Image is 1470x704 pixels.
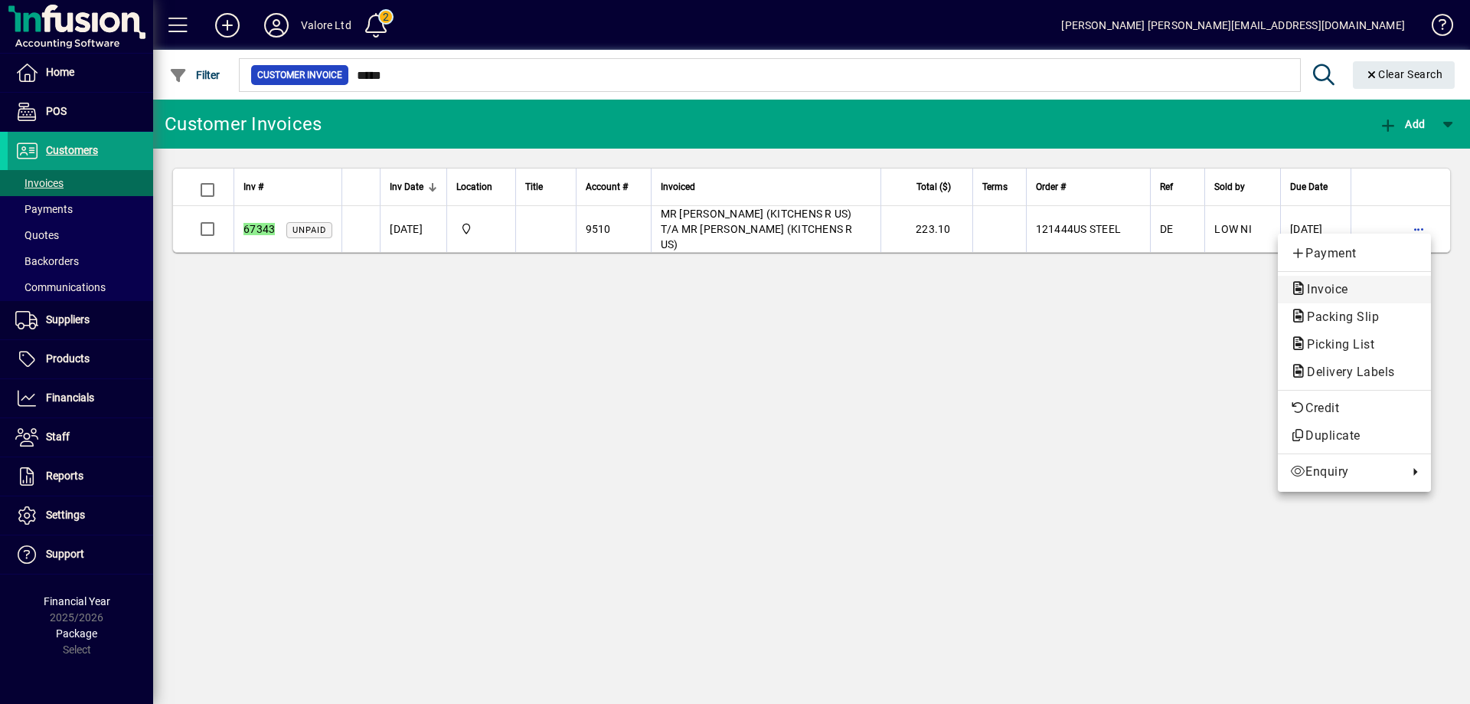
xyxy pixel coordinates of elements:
[1278,240,1431,267] button: Add customer payment
[1290,365,1403,379] span: Delivery Labels
[1290,244,1419,263] span: Payment
[1290,463,1400,481] span: Enquiry
[1290,309,1387,324] span: Packing Slip
[1290,337,1382,352] span: Picking List
[1290,399,1419,417] span: Credit
[1290,427,1419,445] span: Duplicate
[1290,282,1356,296] span: Invoice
